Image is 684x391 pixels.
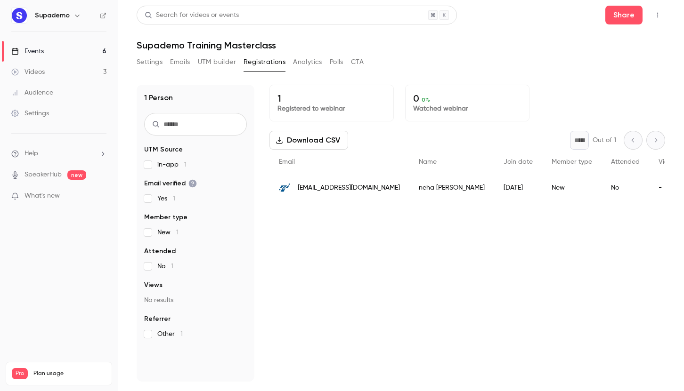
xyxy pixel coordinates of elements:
[144,280,163,290] span: Views
[330,55,343,70] button: Polls
[170,55,190,70] button: Emails
[542,175,602,201] div: New
[157,329,183,339] span: Other
[409,175,494,201] div: neha [PERSON_NAME]
[144,179,197,188] span: Email verified
[144,145,247,339] section: facet-groups
[422,96,430,103] span: 0 %
[552,159,592,165] span: Member type
[24,149,38,159] span: Help
[33,370,106,377] span: Plan usage
[144,247,176,256] span: Attended
[173,195,175,202] span: 1
[137,55,163,70] button: Settings
[67,170,86,180] span: new
[351,55,364,70] button: CTA
[11,88,53,97] div: Audience
[144,145,183,154] span: UTM Source
[277,104,386,113] p: Registered to webinar
[176,229,179,236] span: 1
[157,160,187,169] span: in-app
[11,47,44,56] div: Events
[184,161,187,168] span: 1
[35,11,70,20] h6: Supademo
[11,149,106,159] li: help-dropdown-opener
[144,213,187,222] span: Member type
[12,8,27,23] img: Supademo
[11,67,45,77] div: Videos
[157,262,173,271] span: No
[137,40,665,51] h1: Supademo Training Masterclass
[145,10,239,20] div: Search for videos or events
[659,159,676,165] span: Views
[24,170,62,180] a: SpeakerHub
[494,175,542,201] div: [DATE]
[24,191,60,201] span: What's new
[144,92,173,104] h1: 1 Person
[11,109,49,118] div: Settings
[413,104,521,113] p: Watched webinar
[298,183,400,193] span: [EMAIL_ADDRESS][DOMAIN_NAME]
[279,182,290,193] img: ttlogistics.com.au
[144,314,171,324] span: Referrer
[198,55,236,70] button: UTM builder
[611,159,640,165] span: Attended
[171,263,173,270] span: 1
[602,175,649,201] div: No
[504,159,533,165] span: Join date
[180,331,183,337] span: 1
[413,93,521,104] p: 0
[157,194,175,203] span: Yes
[279,159,295,165] span: Email
[12,368,28,379] span: Pro
[144,295,247,305] p: No results
[605,6,643,24] button: Share
[293,55,322,70] button: Analytics
[157,228,179,237] span: New
[419,159,437,165] span: Name
[277,93,386,104] p: 1
[593,136,616,145] p: Out of 1
[244,55,285,70] button: Registrations
[269,131,348,150] button: Download CSV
